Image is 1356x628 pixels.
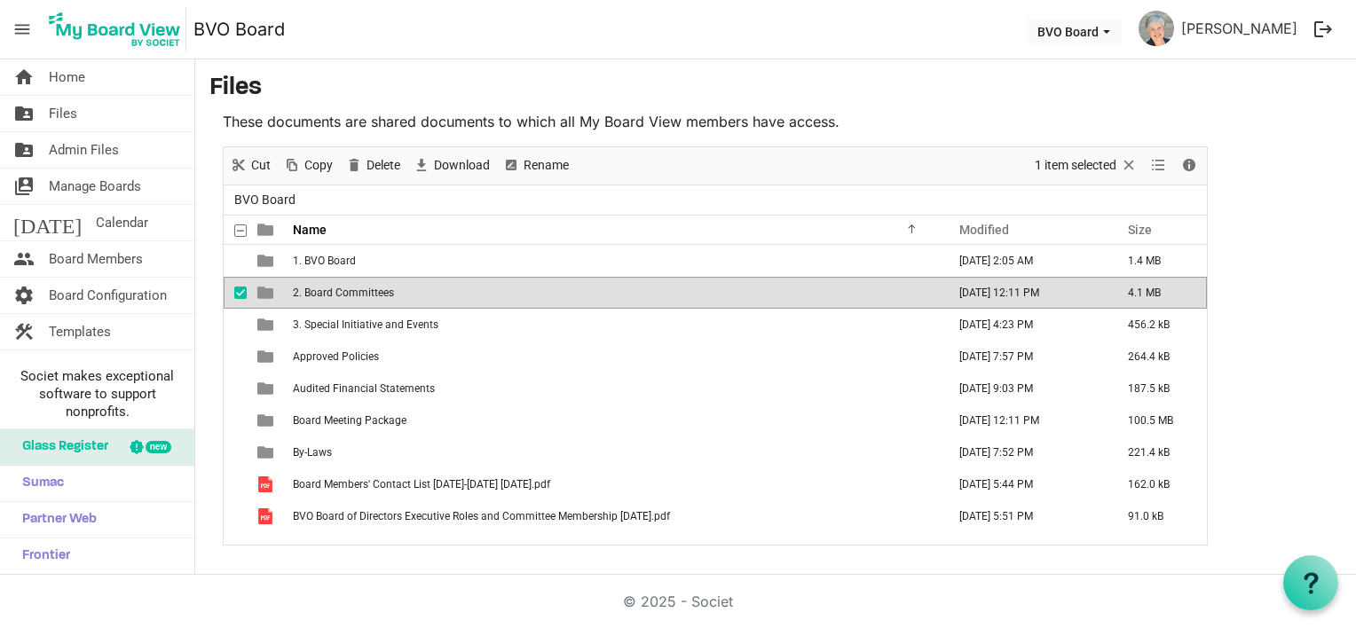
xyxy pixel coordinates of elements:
td: checkbox [224,277,247,309]
td: September 12, 2025 2:05 AM column header Modified [941,245,1109,277]
td: is template cell column header type [247,404,288,436]
div: Clear selection [1029,147,1144,184]
span: By-Laws [293,446,332,459]
span: Cut [249,154,272,177]
td: Audited Financial Statements is template cell column header Name [288,373,941,404]
td: June 02, 2025 5:51 PM column header Modified [941,500,1109,532]
span: Partner Web [13,502,97,538]
td: Approved Policies is template cell column header Name [288,341,941,373]
td: checkbox [224,309,247,341]
td: is template cell column header type [247,309,288,341]
span: Copy [303,154,335,177]
div: Delete [339,147,406,184]
a: [PERSON_NAME] [1174,11,1305,46]
span: Admin Files [49,132,119,168]
span: Modified [959,223,1009,237]
span: 3. Special Initiative and Events [293,318,438,331]
td: is template cell column header type [247,341,288,373]
span: Manage Boards [49,169,141,204]
span: Rename [522,154,571,177]
span: Delete [365,154,402,177]
button: Selection [1032,154,1141,177]
td: checkbox [224,436,247,468]
span: Approved Policies [293,350,379,363]
span: Size [1128,223,1152,237]
span: Home [49,59,85,95]
td: checkbox [224,468,247,500]
td: September 07, 2025 7:57 PM column header Modified [941,341,1109,373]
td: Board Meeting Package is template cell column header Name [288,404,941,436]
span: home [13,59,35,95]
span: construction [13,314,35,349]
span: Audited Financial Statements [293,382,435,395]
div: Download [406,147,496,184]
td: 187.5 kB is template cell column header Size [1109,373,1207,404]
span: Societ makes exceptional software to support nonprofits. [8,367,186,420]
span: Board Members' Contact List [DATE]-[DATE] [DATE].pdf [293,478,550,491]
td: 4.1 MB is template cell column header Size [1109,277,1207,309]
td: is template cell column header type [247,245,288,277]
span: people [13,241,35,277]
div: new [146,441,171,453]
span: Board Meeting Package [293,414,406,427]
td: is template cell column header type [247,500,288,532]
button: logout [1305,11,1342,48]
div: Details [1174,147,1204,184]
span: [DATE] [13,205,82,240]
img: My Board View Logo [43,7,186,51]
span: Board Configuration [49,278,167,313]
span: BVO Board of Directors Executive Roles and Committee Membership [DATE].pdf [293,510,670,522]
span: 1 item selected [1033,154,1118,177]
span: Sumac [13,466,64,501]
td: September 25, 2025 12:11 PM column header Modified [941,277,1109,309]
div: Rename [496,147,575,184]
button: Details [1178,154,1202,177]
td: is template cell column header type [247,436,288,468]
button: Delete [343,154,404,177]
span: Files [49,96,77,131]
td: 3. Special Initiative and Events is template cell column header Name [288,309,941,341]
button: Download [410,154,493,177]
td: 264.4 kB is template cell column header Size [1109,341,1207,373]
p: These documents are shared documents to which all My Board View members have access. [223,111,1208,132]
td: 456.2 kB is template cell column header Size [1109,309,1207,341]
button: Cut [227,154,274,177]
td: October 29, 2024 4:23 PM column header Modified [941,309,1109,341]
td: checkbox [224,404,247,436]
button: Copy [280,154,336,177]
span: Calendar [96,205,148,240]
td: is template cell column header type [247,468,288,500]
td: checkbox [224,500,247,532]
span: Board Members [49,241,143,277]
td: is template cell column header type [247,277,288,309]
span: 2. Board Committees [293,287,394,299]
span: Download [432,154,492,177]
td: By-Laws is template cell column header Name [288,436,941,468]
span: settings [13,278,35,313]
td: September 24, 2025 9:03 PM column header Modified [941,373,1109,404]
td: June 02, 2025 5:44 PM column header Modified [941,468,1109,500]
h3: Files [209,74,1342,104]
td: September 07, 2025 7:52 PM column header Modified [941,436,1109,468]
span: folder_shared [13,96,35,131]
span: Frontier [13,538,70,574]
td: 1. BVO Board is template cell column header Name [288,245,941,277]
td: 100.5 MB is template cell column header Size [1109,404,1207,436]
div: View [1144,147,1174,184]
button: BVO Board dropdownbutton [1026,19,1122,43]
td: Board Members' Contact List 2025-2028 May 2025.pdf is template cell column header Name [288,468,941,500]
span: Name [293,223,327,237]
div: Cut [224,147,277,184]
td: 2. Board Committees is template cell column header Name [288,277,941,309]
td: 91.0 kB is template cell column header Size [1109,500,1207,532]
td: BVO Board of Directors Executive Roles and Committee Membership May 2025.pdf is template cell col... [288,500,941,532]
a: My Board View Logo [43,7,193,51]
span: switch_account [13,169,35,204]
span: menu [5,12,39,46]
span: 1. BVO Board [293,255,356,267]
span: Templates [49,314,111,349]
span: Glass Register [13,429,108,465]
td: checkbox [224,245,247,277]
td: September 25, 2025 12:11 PM column header Modified [941,404,1109,436]
td: checkbox [224,341,247,373]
